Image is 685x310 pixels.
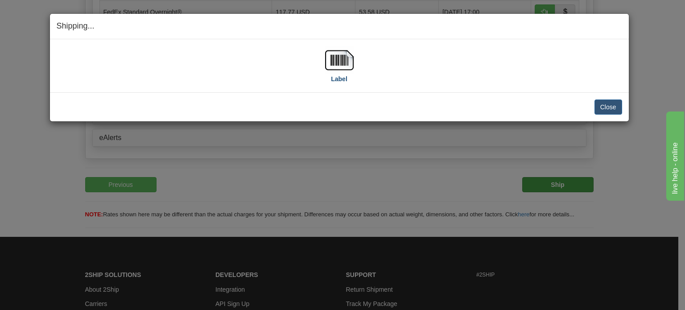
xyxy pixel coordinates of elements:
[7,5,83,16] div: live help - online
[325,46,354,74] img: barcode.jpg
[57,21,95,30] span: Shipping...
[331,74,347,83] label: Label
[325,56,354,82] a: Label
[594,99,622,115] button: Close
[664,109,684,200] iframe: chat widget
